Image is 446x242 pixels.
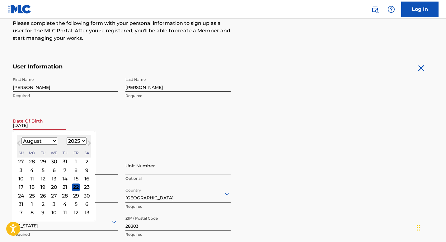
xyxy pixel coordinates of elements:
[28,149,35,156] div: Monday
[17,175,25,182] div: Choose Sunday, August 10th, 2025
[50,192,58,199] div: Choose Wednesday, August 27th, 2025
[387,6,395,13] img: help
[17,183,25,191] div: Choose Sunday, August 17th, 2025
[61,166,68,174] div: Choose Thursday, August 7th, 2025
[83,183,91,191] div: Choose Saturday, August 23rd, 2025
[50,200,58,208] div: Choose Wednesday, September 3rd, 2025
[28,209,35,216] div: Choose Monday, September 8th, 2025
[72,183,80,191] div: Choose Friday, August 22nd, 2025
[13,63,231,70] h5: User Information
[50,166,58,174] div: Choose Wednesday, August 6th, 2025
[72,158,80,165] div: Choose Friday, August 1st, 2025
[50,209,58,216] div: Choose Wednesday, September 10th, 2025
[125,176,231,181] p: Optional
[83,200,91,208] div: Choose Saturday, September 6th, 2025
[17,200,25,208] div: Choose Sunday, August 31st, 2025
[39,149,47,156] div: Tuesday
[125,204,231,209] p: Required
[125,186,231,201] div: [GEOGRAPHIC_DATA]
[50,183,58,191] div: Choose Wednesday, August 20th, 2025
[13,232,118,237] p: Required
[28,200,35,208] div: Choose Monday, September 1st, 2025
[13,93,118,99] p: Required
[72,175,80,182] div: Choose Friday, August 15th, 2025
[17,158,25,165] div: Choose Sunday, July 27th, 2025
[401,2,439,17] a: Log In
[50,158,58,165] div: Choose Wednesday, July 30th, 2025
[17,192,25,199] div: Choose Sunday, August 24th, 2025
[61,149,68,156] div: Thursday
[61,192,68,199] div: Choose Thursday, August 28th, 2025
[39,192,47,199] div: Choose Tuesday, August 26th, 2025
[39,166,47,174] div: Choose Tuesday, August 5th, 2025
[50,175,58,182] div: Choose Wednesday, August 13th, 2025
[72,149,80,156] div: Friday
[385,3,397,16] div: Help
[28,175,35,182] div: Choose Monday, August 11th, 2025
[13,150,434,157] h5: Personal Address
[39,209,47,216] div: Choose Tuesday, September 9th, 2025
[72,209,80,216] div: Choose Friday, September 12th, 2025
[72,166,80,174] div: Choose Friday, August 8th, 2025
[416,63,426,73] img: close
[72,192,80,199] div: Choose Friday, August 29th, 2025
[125,184,141,193] label: Country
[28,166,35,174] div: Choose Monday, August 4th, 2025
[83,175,91,182] div: Choose Saturday, August 16th, 2025
[39,175,47,182] div: Choose Tuesday, August 12th, 2025
[83,149,91,156] div: Saturday
[415,212,446,242] iframe: Chat Widget
[14,139,24,149] button: Previous Month
[17,209,25,216] div: Choose Sunday, September 7th, 2025
[61,209,68,216] div: Choose Thursday, September 11th, 2025
[13,20,231,42] p: Please complete the following form with your personal information to sign up as a user for The ML...
[61,158,68,165] div: Choose Thursday, July 31st, 2025
[28,183,35,191] div: Choose Monday, August 18th, 2025
[7,5,31,14] img: MLC Logo
[61,200,68,208] div: Choose Thursday, September 4th, 2025
[39,158,47,165] div: Choose Tuesday, July 29th, 2025
[50,149,58,156] div: Wednesday
[39,200,47,208] div: Choose Tuesday, September 2nd, 2025
[83,158,91,165] div: Choose Saturday, August 2nd, 2025
[39,183,47,191] div: Choose Tuesday, August 19th, 2025
[417,218,420,237] div: Drag
[83,209,91,216] div: Choose Saturday, September 13th, 2025
[125,93,231,99] p: Required
[13,131,95,221] div: Choose Date
[125,232,231,237] p: Required
[83,166,91,174] div: Choose Saturday, August 9th, 2025
[371,6,379,13] img: search
[369,3,381,16] a: Public Search
[83,192,91,199] div: Choose Saturday, August 30th, 2025
[17,149,25,156] div: Sunday
[61,183,68,191] div: Choose Thursday, August 21st, 2025
[61,175,68,182] div: Choose Thursday, August 14th, 2025
[28,158,35,165] div: Choose Monday, July 28th, 2025
[28,192,35,199] div: Choose Monday, August 25th, 2025
[17,166,25,174] div: Choose Sunday, August 3rd, 2025
[72,200,80,208] div: Choose Friday, September 5th, 2025
[17,157,91,217] div: Month August, 2025
[84,139,94,149] button: Next Month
